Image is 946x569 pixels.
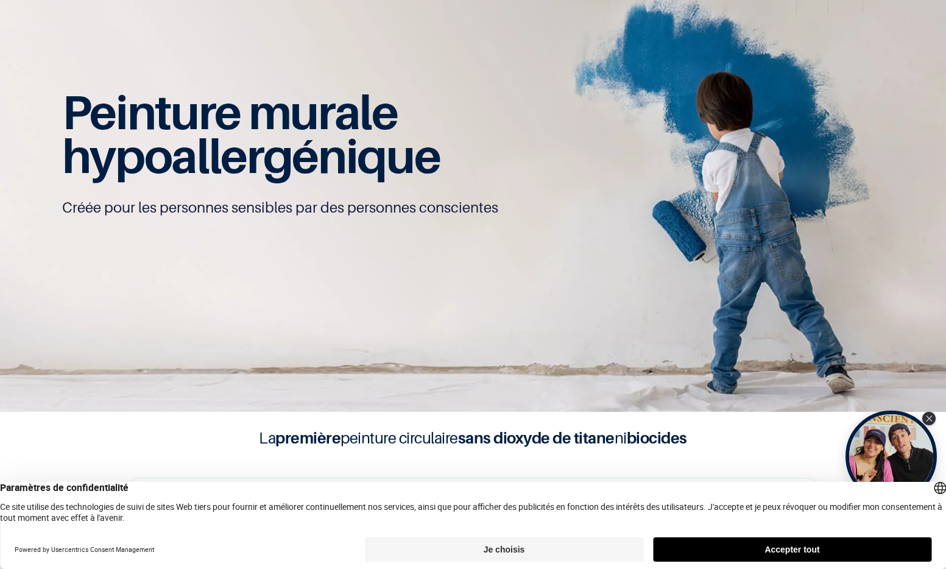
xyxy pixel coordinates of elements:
div: Close Tolstoy widget [922,412,936,425]
div: Tolstoy bubble widget [845,411,937,502]
span: Peinture murale [62,83,398,140]
p: Créée pour les personnes sensibles par des personnes conscientes [62,198,884,217]
b: biocides [627,428,687,447]
h4: La peinture circulaire ni [230,426,717,450]
button: Open chat widget [10,10,47,47]
div: Open Tolstoy widget [845,411,937,502]
span: hypoallergénique [62,127,440,184]
b: première [275,428,341,447]
b: sans dioxyde de titane [458,428,615,447]
div: Open Tolstoy [845,411,937,502]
